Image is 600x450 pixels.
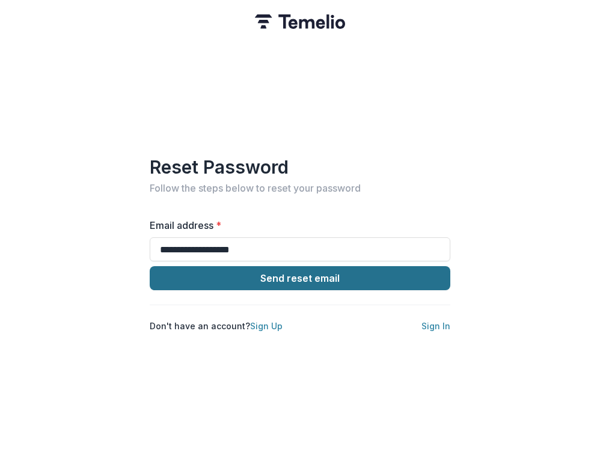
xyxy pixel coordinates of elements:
[150,320,283,332] p: Don't have an account?
[421,321,450,331] a: Sign In
[150,266,450,290] button: Send reset email
[150,156,450,178] h1: Reset Password
[150,183,450,194] h2: Follow the steps below to reset your password
[150,218,443,233] label: Email address
[255,14,345,29] img: Temelio
[250,321,283,331] a: Sign Up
